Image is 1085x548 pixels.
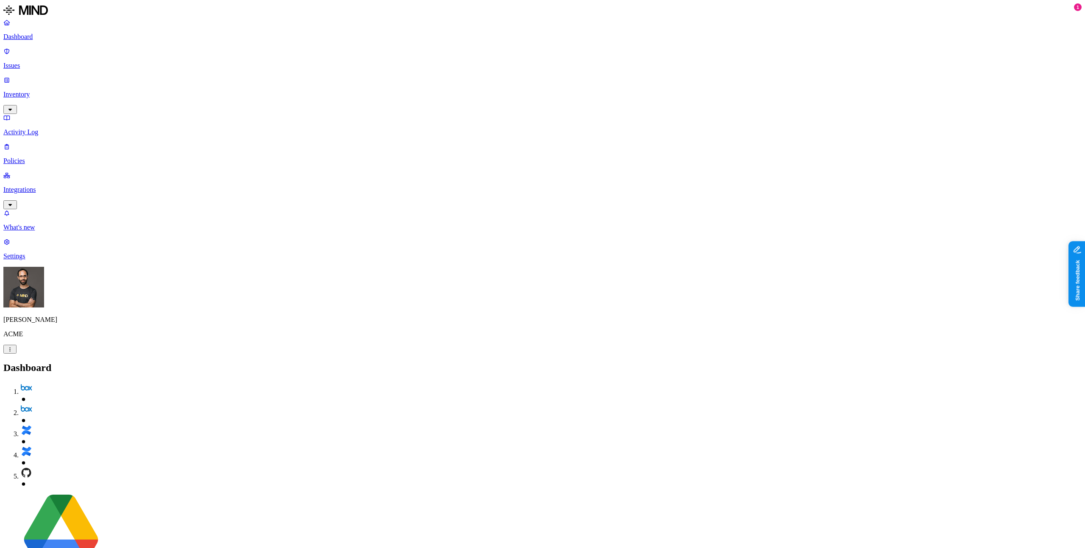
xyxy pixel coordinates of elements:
p: What's new [3,224,1082,231]
a: Dashboard [3,19,1082,41]
p: Integrations [3,186,1082,194]
p: Issues [3,62,1082,69]
p: Activity Log [3,128,1082,136]
img: github.svg [20,467,32,479]
img: confluence.svg [20,424,32,436]
p: ACME [3,330,1082,338]
p: Policies [3,157,1082,165]
img: box.svg [20,403,32,415]
a: Issues [3,47,1082,69]
img: MIND [3,3,48,17]
img: confluence.svg [20,446,32,457]
a: What's new [3,209,1082,231]
a: Policies [3,143,1082,165]
p: Settings [3,252,1082,260]
a: MIND [3,3,1082,19]
p: Dashboard [3,33,1082,41]
img: box.svg [20,382,32,394]
a: Settings [3,238,1082,260]
div: 1 [1074,3,1082,11]
a: Inventory [3,76,1082,113]
a: Integrations [3,172,1082,208]
p: Inventory [3,91,1082,98]
a: Activity Log [3,114,1082,136]
h2: Dashboard [3,362,1082,374]
img: Ohad Abarbanel [3,267,44,307]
